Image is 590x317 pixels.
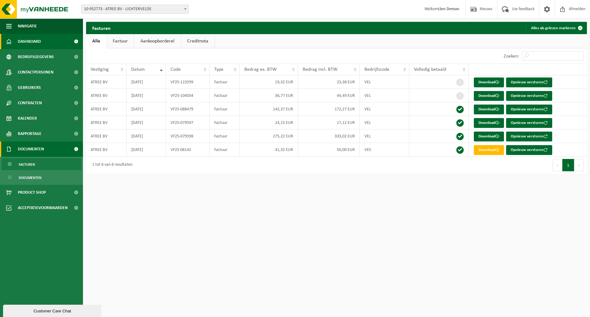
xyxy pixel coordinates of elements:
span: Bedrag ex. BTW [244,67,277,72]
td: [DATE] [127,102,166,116]
a: Factuur [107,34,134,48]
td: 14,15 EUR [240,116,298,129]
a: Documenten [2,172,81,183]
td: VF25-079597 [166,116,210,129]
td: Factuur [210,75,240,89]
span: Acceptatievoorwaarden [18,200,68,216]
span: Vestiging [91,67,109,72]
button: Opnieuw versturen [506,105,552,114]
td: 36,77 EUR [240,89,298,102]
td: Factuur [210,143,240,157]
button: Alles als gelezen markeren [526,22,586,34]
td: VF25-079598 [166,129,210,143]
a: Download [474,118,504,128]
div: 1 tot 6 van 6 resultaten [89,160,132,171]
td: 50,00 EUR [298,143,360,157]
a: Download [474,105,504,114]
button: Previous [553,159,562,171]
td: VEL [360,75,410,89]
td: Factuur [210,129,240,143]
span: Volledig betaald [414,67,446,72]
span: Bedrijfscode [364,67,389,72]
td: 41,32 EUR [240,143,298,157]
td: Factuur [210,89,240,102]
td: VEL [360,102,410,116]
td: 172,27 EUR [298,102,360,116]
span: Dashboard [18,34,41,49]
td: Factuur [210,116,240,129]
td: Factuur [210,102,240,116]
td: ATREE BV [86,143,127,157]
a: Download [474,77,504,87]
span: Navigatie [18,18,37,34]
button: Opnieuw versturen [506,91,552,101]
td: ATREE BV [86,102,127,116]
button: Opnieuw versturen [506,118,552,128]
td: ATREE BV [86,75,127,89]
a: Download [474,91,504,101]
span: Documenten [19,172,41,184]
button: 1 [562,159,574,171]
td: 275,22 EUR [240,129,298,143]
span: Code [171,67,181,72]
span: 10-952773 - ATREE BV - LICHTERVELDE [81,5,189,14]
td: 44,49 EUR [298,89,360,102]
a: Creditnota [181,34,214,48]
td: [DATE] [127,143,166,157]
td: 17,12 EUR [298,116,360,129]
span: Bedrag incl. BTW [303,67,337,72]
button: Next [574,159,584,171]
a: Alle [86,34,106,48]
td: VEL [360,116,410,129]
span: Rapportage [18,126,41,141]
td: [DATE] [127,89,166,102]
td: VEL [360,129,410,143]
td: ATREE BV [86,89,127,102]
span: 10-952773 - ATREE BV - LICHTERVELDE [81,5,188,14]
a: Aankoopborderel [134,34,181,48]
td: ATREE BV [86,129,127,143]
td: ATREE BV [86,116,127,129]
span: Gebruikers [18,80,41,95]
td: 333,02 EUR [298,129,360,143]
span: Documenten [18,141,44,157]
a: Download [474,132,504,141]
td: [DATE] [127,116,166,129]
td: [DATE] [127,75,166,89]
span: Kalender [18,111,37,126]
td: VF25-104034 [166,89,210,102]
span: Product Shop [18,185,46,200]
td: VF25-06142 [166,143,210,157]
td: 23,38 EUR [298,75,360,89]
button: Opnieuw versturen [506,77,552,87]
span: Datum [131,67,145,72]
td: VES [360,143,410,157]
td: VF25-088479 [166,102,210,116]
td: VF25-119299 [166,75,210,89]
label: Zoeken: [504,54,519,59]
span: Type [214,67,223,72]
td: VEL [360,89,410,102]
button: Opnieuw versturen [506,145,552,155]
span: Contactpersonen [18,65,53,80]
h2: Facturen [86,22,117,34]
span: Bedrijfsgegevens [18,49,54,65]
strong: Lien Deman [438,7,459,11]
a: Download [474,145,504,155]
button: Opnieuw versturen [506,132,552,141]
td: 142,37 EUR [240,102,298,116]
a: Facturen [2,158,81,170]
td: [DATE] [127,129,166,143]
td: 19,32 EUR [240,75,298,89]
iframe: chat widget [3,303,103,317]
span: Contracten [18,95,42,111]
span: Facturen [19,159,35,170]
